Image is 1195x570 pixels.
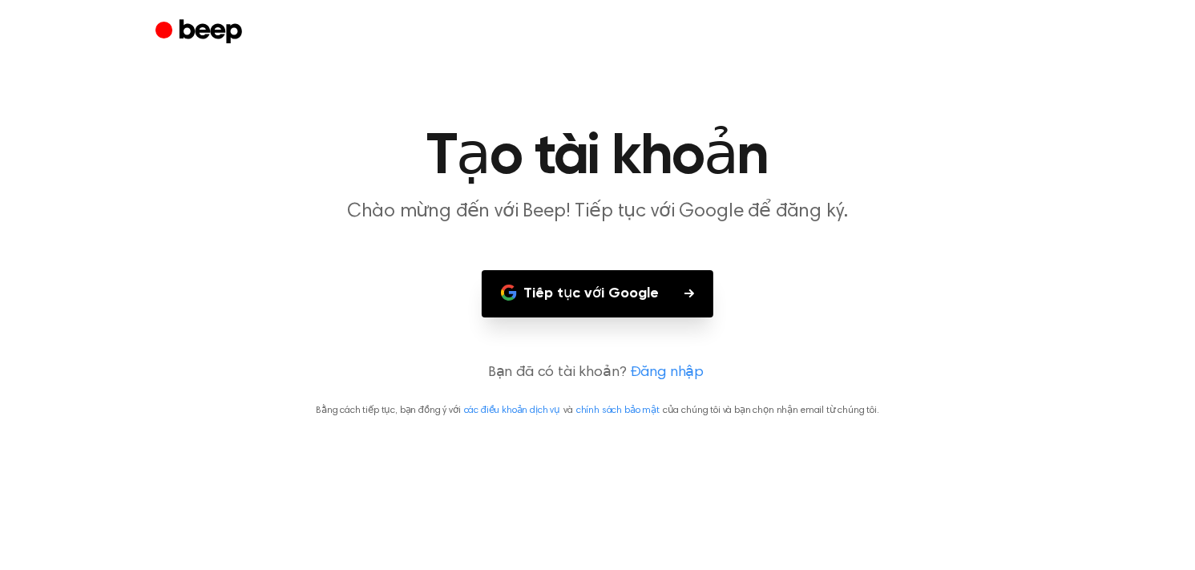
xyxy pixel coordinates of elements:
[630,366,704,380] font: Đăng nhập
[155,17,246,48] a: Tiếng bíp
[482,270,713,317] button: Tiếp tục với Google
[663,406,879,415] font: của chúng tôi và bạn chọn nhận email từ chúng tôi.
[488,366,627,380] font: Bạn đã có tài khoản?
[563,406,573,415] font: và
[347,202,847,221] font: Chào mừng đến với Beep! Tiếp tục với Google để đăng ký.
[427,128,769,186] font: Tạo tài khoản
[464,406,560,415] a: các điều khoản dịch vụ
[576,406,660,415] a: chính sách bảo mật
[630,362,704,384] a: Đăng nhập
[523,286,659,301] font: Tiếp tục với Google
[316,406,461,415] font: Bằng cách tiếp tục, bạn đồng ý với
